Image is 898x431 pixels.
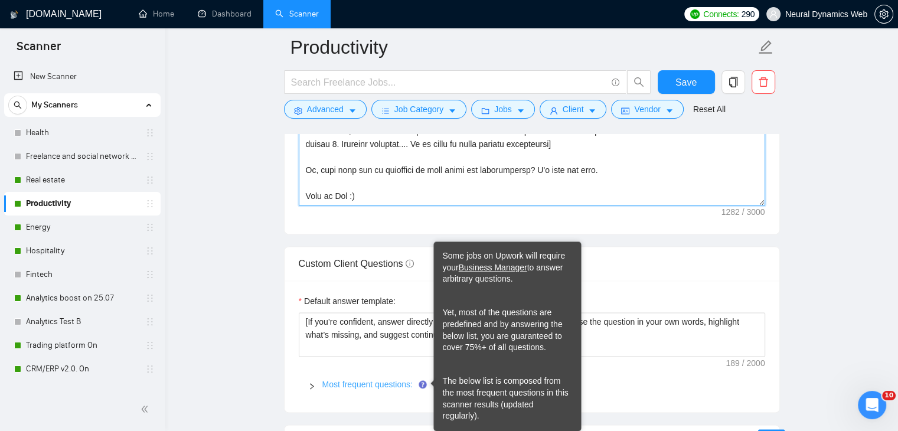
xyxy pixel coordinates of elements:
span: edit [758,40,773,55]
span: Connects: [703,8,739,21]
span: caret-down [348,106,357,115]
span: 290 [742,8,755,21]
div: Yet, most of the questions are predefined and by answering the below list, you are guaranteed to ... [442,307,572,353]
div: Some jobs on Upwork will require your to answer arbitrary questions. [442,250,572,285]
button: search [627,70,651,94]
button: idcardVendorcaret-down [611,100,683,119]
span: copy [722,77,744,87]
button: setting [874,5,893,24]
span: holder [145,128,155,138]
span: info-circle [406,259,414,267]
span: setting [294,106,302,115]
img: logo [10,5,18,24]
a: setting [874,9,893,19]
a: New Scanner [14,65,151,89]
button: delete [752,70,775,94]
textarea: Default answer template: [299,312,765,357]
span: Client [563,103,584,116]
span: Scanner [7,38,70,63]
span: caret-down [448,106,456,115]
a: searchScanner [275,9,319,19]
li: New Scanner [4,65,161,89]
span: caret-down [665,106,674,115]
span: Advanced [307,103,344,116]
button: settingAdvancedcaret-down [284,100,367,119]
span: search [628,77,650,87]
span: Save [675,75,697,90]
input: Scanner name... [290,32,756,62]
a: Fintech [26,263,138,286]
a: Business Manager [459,263,527,272]
span: holder [145,364,155,374]
div: Tooltip anchor [417,379,428,390]
span: Job Category [394,103,443,116]
a: Reset All [693,103,726,116]
a: CRM/ERP v2.0. Test B Off [26,381,138,404]
button: search [8,96,27,115]
button: Save [658,70,715,94]
a: homeHome [139,9,174,19]
img: upwork-logo.png [690,9,700,19]
span: holder [145,246,155,256]
span: 10 [882,391,896,400]
a: Energy [26,215,138,239]
span: holder [145,199,155,208]
label: Default answer template: [299,295,396,308]
a: Productivity [26,192,138,215]
span: right [308,383,315,390]
span: Vendor [634,103,660,116]
span: delete [752,77,775,87]
span: holder [145,152,155,161]
a: Analytics Test B [26,310,138,334]
a: Real estate [26,168,138,192]
a: dashboardDashboard [198,9,252,19]
span: holder [145,293,155,303]
span: Custom Client Questions [299,259,414,269]
a: CRM/ERP v2.0. On [26,357,138,381]
span: user [769,10,778,18]
a: Health [26,121,138,145]
span: holder [145,175,155,185]
span: folder [481,106,489,115]
a: Freelance and social network (change includes) [26,145,138,168]
span: holder [145,341,155,350]
span: double-left [141,403,152,415]
span: caret-down [517,106,525,115]
span: holder [145,223,155,232]
button: folderJobscaret-down [471,100,535,119]
button: copy [721,70,745,94]
div: Most frequent questions: [299,371,765,398]
span: user [550,106,558,115]
button: userClientcaret-down [540,100,607,119]
span: search [9,101,27,109]
span: caret-down [588,106,596,115]
input: Search Freelance Jobs... [291,75,606,90]
span: idcard [621,106,629,115]
span: bars [381,106,390,115]
a: Most frequent questions: [322,380,413,389]
a: Hospitality [26,239,138,263]
iframe: Intercom live chat [858,391,886,419]
span: holder [145,270,155,279]
span: Jobs [494,103,512,116]
div: The below list is composed from the most frequent questions in this scanner results (updated regu... [442,376,572,422]
span: setting [875,9,893,19]
span: info-circle [612,79,619,86]
a: Trading platform On [26,334,138,357]
button: barsJob Categorycaret-down [371,100,466,119]
span: My Scanners [31,93,78,117]
a: Analytics boost on 25.07 [26,286,138,310]
span: holder [145,317,155,326]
